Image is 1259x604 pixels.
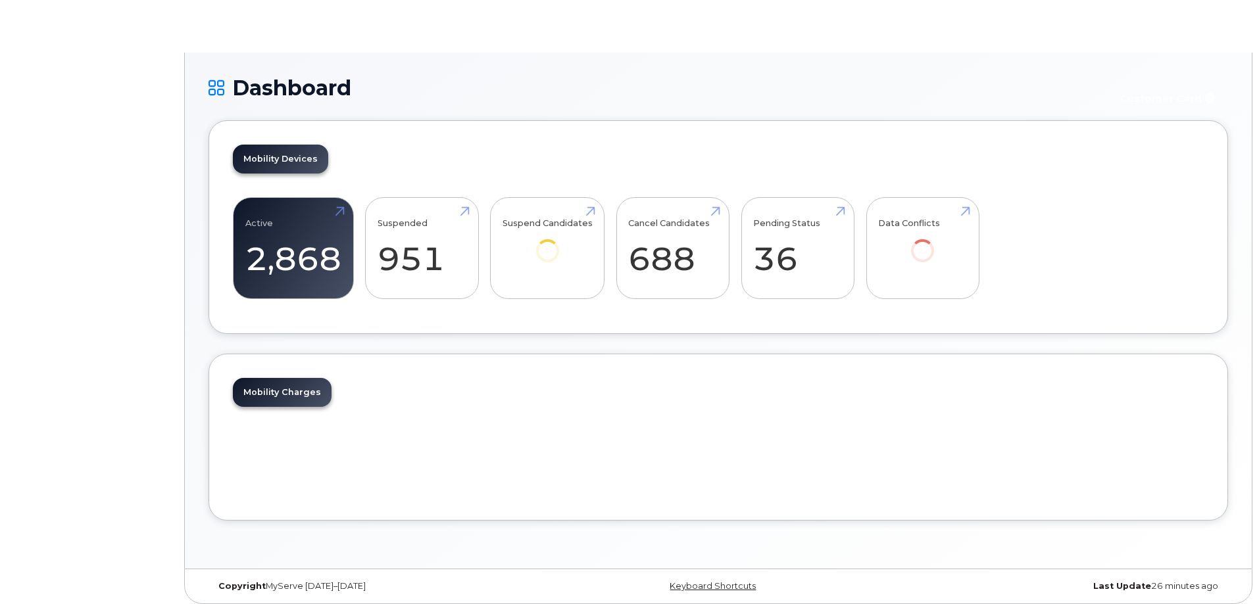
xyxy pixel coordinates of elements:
strong: Copyright [218,581,266,591]
a: Active 2,868 [245,205,341,292]
a: Data Conflicts [878,205,967,281]
a: Cancel Candidates 688 [628,205,717,292]
button: Customer Card [1110,87,1228,110]
a: Pending Status 36 [753,205,842,292]
strong: Last Update [1093,581,1151,591]
h1: Dashboard [209,76,1103,99]
a: Mobility Charges [233,378,332,407]
a: Suspend Candidates [503,205,593,281]
a: Mobility Devices [233,145,328,174]
div: 26 minutes ago [888,581,1228,592]
a: Keyboard Shortcuts [670,581,756,591]
a: Suspended 951 [378,205,466,292]
div: MyServe [DATE]–[DATE] [209,581,549,592]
